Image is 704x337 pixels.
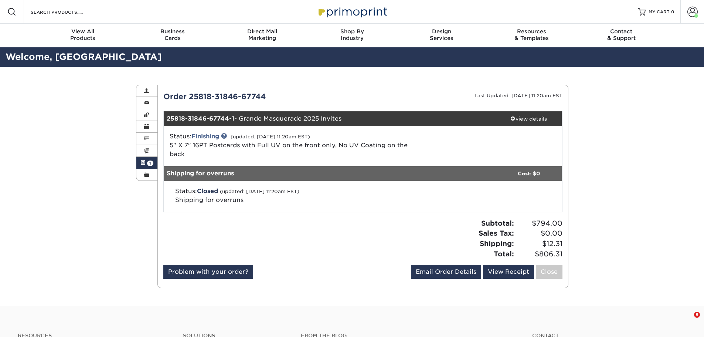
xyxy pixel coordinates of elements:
[191,133,219,140] a: Finishing
[487,28,577,41] div: & Templates
[38,28,128,35] span: View All
[480,239,514,247] strong: Shipping:
[164,111,496,126] div: - Grande Masquerade 2025 Invites
[577,28,666,41] div: & Support
[481,219,514,227] strong: Subtotal:
[38,28,128,41] div: Products
[649,9,670,15] span: MY CART
[671,9,674,14] span: 0
[217,28,307,41] div: Marketing
[127,28,217,35] span: Business
[411,265,481,279] a: Email Order Details
[164,132,429,159] div: Status:
[220,189,299,194] small: (updated: [DATE] 11:20am EST)
[516,249,562,259] span: $806.31
[397,24,487,47] a: DesignServices
[217,24,307,47] a: Direct MailMarketing
[577,28,666,35] span: Contact
[397,28,487,35] span: Design
[167,115,234,122] strong: 25818-31846-67744-1
[475,93,562,98] small: Last Updated: [DATE] 11:20am EST
[136,157,158,169] a: 1
[516,228,562,239] span: $0.00
[307,28,397,35] span: Shop By
[516,239,562,249] span: $12.31
[127,24,217,47] a: BusinessCards
[231,134,310,139] small: (updated: [DATE] 11:20am EST)
[170,187,427,205] div: Status:
[496,111,562,126] a: view details
[483,265,534,279] a: View Receipt
[577,24,666,47] a: Contact& Support
[307,28,397,41] div: Industry
[30,7,102,16] input: SEARCH PRODUCTS.....
[397,28,487,41] div: Services
[694,312,700,318] span: 9
[516,218,562,229] span: $794.00
[487,28,577,35] span: Resources
[518,171,540,176] strong: Cost: $0
[175,196,244,203] span: Shipping for overruns
[167,170,234,177] strong: Shipping for overruns
[170,142,408,158] a: 5" X 7" 16PT Postcards with Full UV on the front only, No UV Coating on the back
[217,28,307,35] span: Direct Mail
[127,28,217,41] div: Cards
[679,312,697,330] iframe: Intercom live chat
[158,91,363,102] div: Order 25818-31846-67744
[315,4,389,20] img: Primoprint
[38,24,128,47] a: View AllProducts
[536,265,562,279] a: Close
[496,115,562,122] div: view details
[163,265,253,279] a: Problem with your order?
[147,161,153,166] span: 1
[307,24,397,47] a: Shop ByIndustry
[479,229,514,237] strong: Sales Tax:
[197,188,218,195] span: Closed
[487,24,577,47] a: Resources& Templates
[494,250,514,258] strong: Total:
[2,314,63,334] iframe: Google Customer Reviews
